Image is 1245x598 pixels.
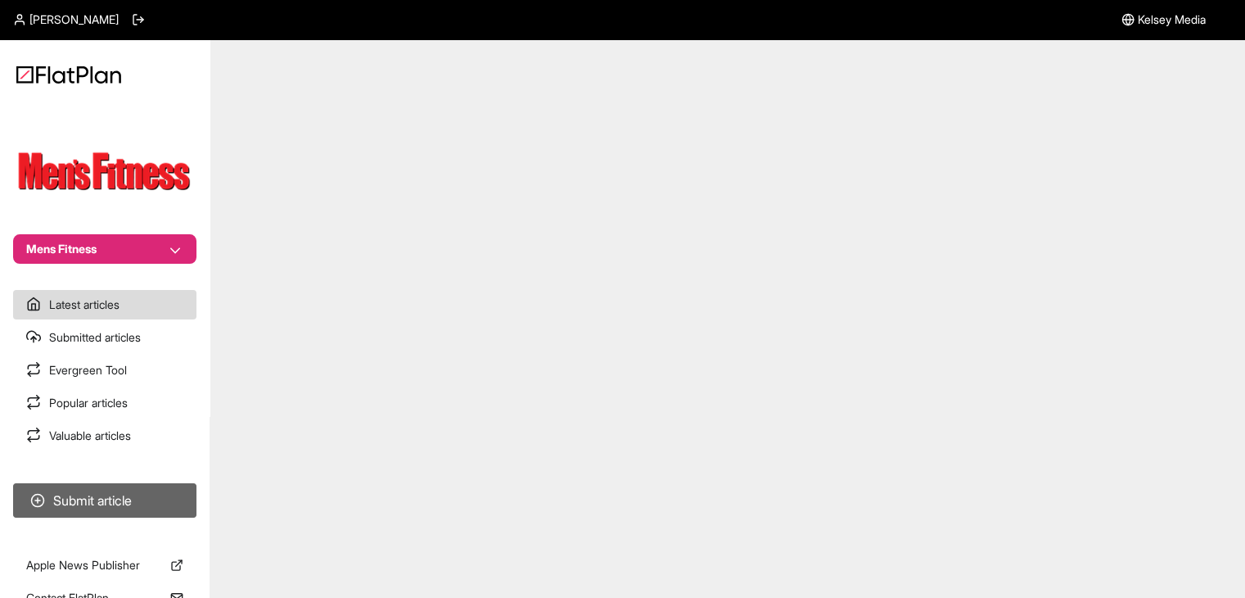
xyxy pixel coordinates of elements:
button: Submit article [13,483,196,518]
a: Popular articles [13,388,196,418]
a: [PERSON_NAME] [13,11,119,28]
a: Latest articles [13,290,196,319]
img: Publication Logo [13,144,196,202]
span: Kelsey Media [1138,11,1206,28]
span: [PERSON_NAME] [29,11,119,28]
a: Apple News Publisher [13,550,196,580]
a: Valuable articles [13,421,196,451]
img: Logo [16,66,121,84]
a: Submitted articles [13,323,196,352]
button: Mens Fitness [13,234,196,264]
a: Evergreen Tool [13,356,196,385]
